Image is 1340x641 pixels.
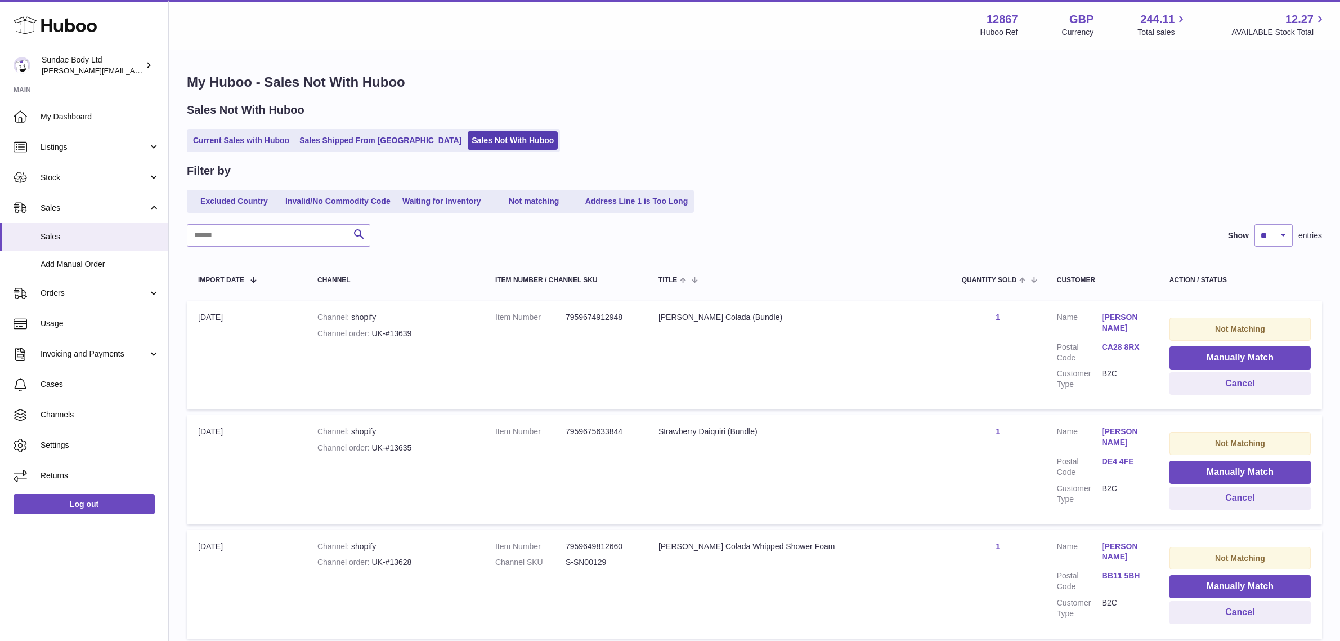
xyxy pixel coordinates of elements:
[41,112,160,122] span: My Dashboard
[41,142,148,153] span: Listings
[1169,575,1311,598] button: Manually Match
[1231,27,1326,38] span: AVAILABLE Stock Total
[1215,324,1265,333] strong: Not Matching
[495,312,566,323] dt: Item Number
[41,259,160,270] span: Add Manual Order
[962,277,1017,284] span: Quantity Sold
[581,192,692,211] a: Address Line 1 is Too Long
[41,409,160,420] span: Channels
[1215,439,1265,448] strong: Not Matching
[1102,541,1147,563] a: [PERSON_NAME]
[566,426,636,437] dd: 7959675633844
[1140,12,1175,27] span: 244.11
[317,443,372,452] strong: Channel order
[1169,277,1311,284] div: Action / Status
[41,232,160,242] span: Sales
[1102,483,1147,505] dd: B2C
[566,541,636,552] dd: 7959649812660
[495,277,636,284] div: Item Number / Channel SKU
[1102,598,1147,619] dd: B2C
[187,73,1322,91] h1: My Huboo - Sales Not With Huboo
[187,301,306,409] td: [DATE]
[42,66,226,75] span: [PERSON_NAME][EMAIL_ADDRESS][DOMAIN_NAME]
[397,192,487,211] a: Waiting for Inventory
[1169,601,1311,624] button: Cancel
[317,542,351,551] strong: Channel
[1102,342,1147,353] a: CA28 8RX
[42,55,143,76] div: Sundae Body Ltd
[1215,554,1265,563] strong: Not Matching
[1102,368,1147,390] dd: B2C
[317,427,351,436] strong: Channel
[14,494,155,514] a: Log out
[1057,541,1102,566] dt: Name
[317,443,473,453] div: UK-#13635
[1285,12,1314,27] span: 12.27
[566,557,636,568] dd: S-SN00129
[317,313,351,322] strong: Channel
[189,192,279,211] a: Excluded Country
[281,192,395,211] a: Invalid/No Commodity Code
[468,131,558,150] a: Sales Not With Huboo
[658,541,939,552] div: [PERSON_NAME] Colada Whipped Shower Foam
[566,312,636,323] dd: 7959674912948
[317,328,473,339] div: UK-#13639
[1169,372,1311,395] button: Cancel
[41,440,160,451] span: Settings
[317,557,473,568] div: UK-#13628
[187,103,304,118] h2: Sales Not With Huboo
[495,541,566,552] dt: Item Number
[1137,27,1187,38] span: Total sales
[1169,346,1311,370] button: Manually Match
[14,57,30,74] img: dianne@sundaebody.com
[1057,426,1102,451] dt: Name
[41,349,148,359] span: Invoicing and Payments
[1137,12,1187,38] a: 244.11 Total sales
[317,426,473,437] div: shopify
[317,329,372,338] strong: Channel order
[489,192,579,211] a: Not matching
[996,427,1000,436] a: 1
[41,379,160,390] span: Cases
[1102,571,1147,581] a: BB11 5BH
[1102,312,1147,333] a: [PERSON_NAME]
[295,131,465,150] a: Sales Shipped From [GEOGRAPHIC_DATA]
[1069,12,1093,27] strong: GBP
[658,277,677,284] span: Title
[1057,456,1102,478] dt: Postal Code
[187,163,231,179] h2: Filter by
[1057,598,1102,619] dt: Customer Type
[658,426,939,437] div: Strawberry Daiquiri (Bundle)
[1057,312,1102,336] dt: Name
[189,131,293,150] a: Current Sales with Huboo
[1298,230,1322,241] span: entries
[1062,27,1094,38] div: Currency
[1057,277,1147,284] div: Customer
[658,312,939,323] div: [PERSON_NAME] Colada (Bundle)
[317,277,473,284] div: Channel
[495,426,566,437] dt: Item Number
[1057,368,1102,390] dt: Customer Type
[1102,426,1147,448] a: [PERSON_NAME]
[1057,483,1102,505] dt: Customer Type
[1057,571,1102,592] dt: Postal Code
[317,312,473,323] div: shopify
[1057,342,1102,363] dt: Postal Code
[1102,456,1147,467] a: DE4 4FE
[980,27,1018,38] div: Huboo Ref
[41,172,148,183] span: Stock
[996,542,1000,551] a: 1
[495,557,566,568] dt: Channel SKU
[317,558,372,567] strong: Channel order
[1169,487,1311,510] button: Cancel
[198,277,244,284] span: Import date
[41,318,160,329] span: Usage
[1228,230,1249,241] label: Show
[987,12,1018,27] strong: 12867
[41,288,148,299] span: Orders
[187,415,306,524] td: [DATE]
[1169,461,1311,484] button: Manually Match
[1231,12,1326,38] a: 12.27 AVAILABLE Stock Total
[41,203,148,213] span: Sales
[41,470,160,481] span: Returns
